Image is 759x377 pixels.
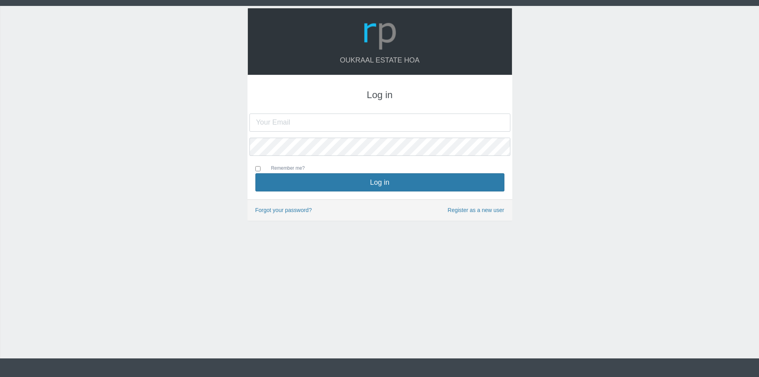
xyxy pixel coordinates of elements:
[447,206,504,215] a: Register as a new user
[255,173,504,191] button: Log in
[249,114,510,132] input: Your Email
[361,14,399,52] img: Logo
[255,166,261,171] input: Remember me?
[263,165,305,173] label: Remember me?
[256,57,504,64] h4: Oukraal Estate HOA
[255,207,312,213] a: Forgot your password?
[255,90,504,100] h3: Log in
